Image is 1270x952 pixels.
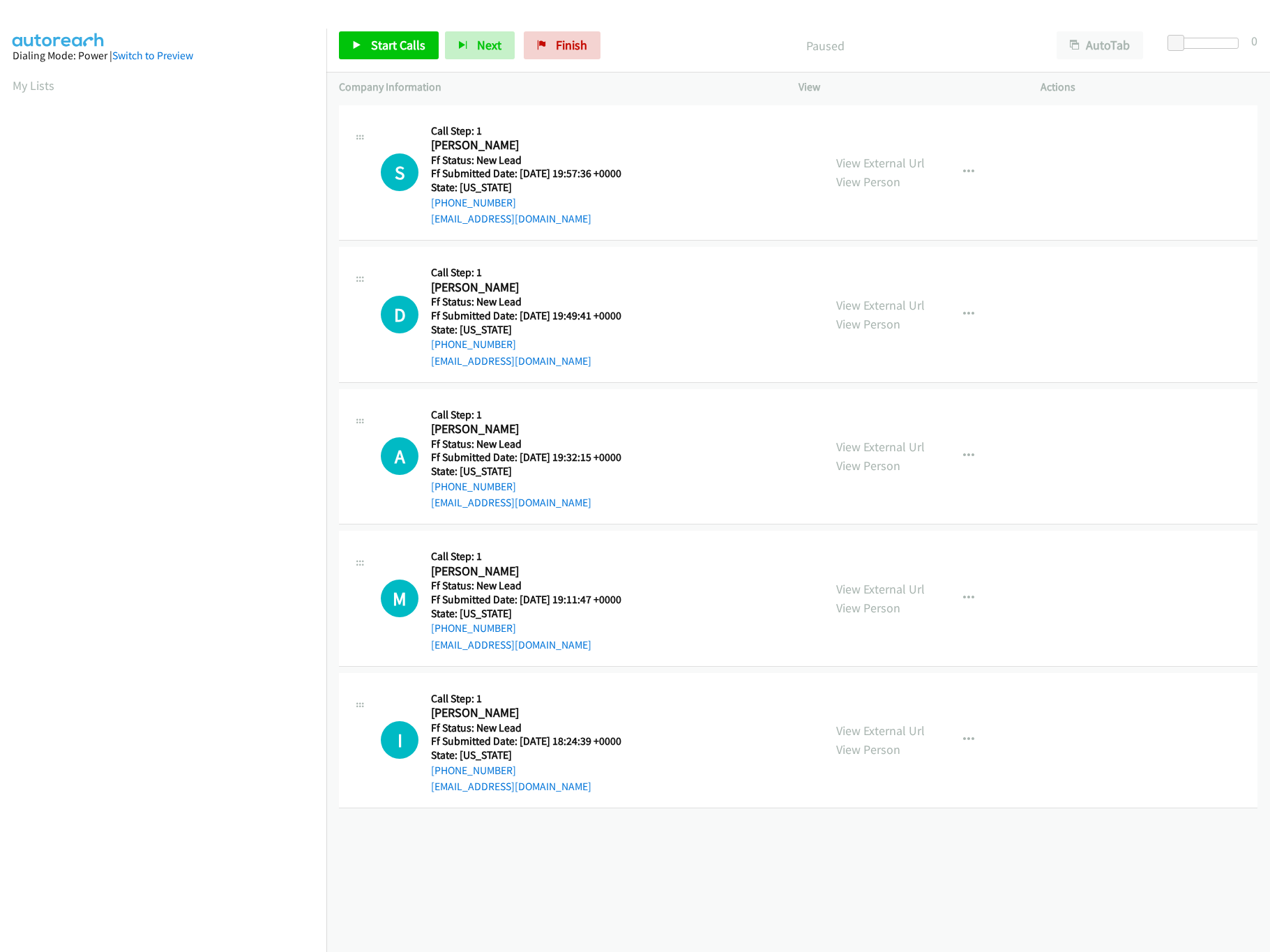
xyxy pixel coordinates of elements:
[836,439,925,455] a: View External Url
[431,579,639,593] h5: Ff Status: New Lead
[799,79,1015,96] p: View
[431,153,639,167] h5: Ff Status: New Lead
[431,621,516,635] a: [PHONE_NUMBER]
[431,721,639,735] h5: Ff Status: New Lead
[431,338,516,351] a: [PHONE_NUMBER]
[431,550,639,564] h5: Call Step: 1
[431,734,639,748] h5: Ff Submitted Date: [DATE] 18:24:39 +0000
[431,764,516,777] a: [PHONE_NUMBER]
[836,723,925,739] a: View External Url
[431,748,639,762] h5: State: [US_STATE]
[836,316,900,332] a: View Person
[524,31,600,59] a: Finish
[431,607,639,621] h5: State: [US_STATE]
[381,153,418,191] h1: S
[431,437,639,451] h5: Ff Status: New Lead
[1251,31,1257,50] div: 0
[431,309,639,323] h5: Ff Submitted Date: [DATE] 19:49:41 +0000
[381,580,418,617] div: The call is yet to be attempted
[431,408,639,422] h5: Call Step: 1
[1041,79,1257,96] p: Actions
[431,496,591,509] a: [EMAIL_ADDRESS][DOMAIN_NAME]
[1174,38,1239,49] div: Delay between calls (in seconds)
[431,354,591,368] a: [EMAIL_ADDRESS][DOMAIN_NAME]
[339,31,439,59] a: Start Calls
[381,721,418,759] div: The call is yet to be attempted
[431,181,639,195] h5: State: [US_STATE]
[13,77,54,93] a: My Lists
[431,137,639,153] h2: [PERSON_NAME]
[339,79,773,96] p: Company Information
[381,437,418,475] h1: A
[556,37,587,53] span: Finish
[477,37,501,53] span: Next
[431,780,591,793] a: [EMAIL_ADDRESS][DOMAIN_NAME]
[836,297,925,313] a: View External Url
[431,705,639,721] h2: [PERSON_NAME]
[431,212,591,225] a: [EMAIL_ADDRESS][DOMAIN_NAME]
[1057,31,1143,59] button: AutoTab
[381,721,418,759] h1: I
[431,480,516,493] a: [PHONE_NUMBER]
[431,323,639,337] h5: State: [US_STATE]
[431,464,639,478] h5: State: [US_STATE]
[431,295,639,309] h5: Ff Status: New Lead
[381,296,418,333] div: The call is yet to be attempted
[836,741,900,757] a: View Person
[371,37,425,53] span: Start Calls
[431,196,516,209] a: [PHONE_NUMBER]
[381,153,418,191] div: The call is yet to be attempted
[836,600,900,616] a: View Person
[445,31,515,59] button: Next
[431,280,639,296] h2: [PERSON_NAME]
[431,564,639,580] h2: [PERSON_NAME]
[381,580,418,617] h1: M
[13,107,326,770] iframe: Dialpad
[431,692,639,706] h5: Call Step: 1
[431,124,639,138] h5: Call Step: 1
[431,421,639,437] h2: [PERSON_NAME]
[836,581,925,597] a: View External Url
[431,167,639,181] h5: Ff Submitted Date: [DATE] 19:57:36 +0000
[619,36,1031,55] p: Paused
[112,49,193,62] a: Switch to Preview
[836,155,925,171] a: View External Url
[431,638,591,651] a: [EMAIL_ADDRESS][DOMAIN_NAME]
[381,296,418,333] h1: D
[431,266,639,280] h5: Call Step: 1
[431,451,639,464] h5: Ff Submitted Date: [DATE] 19:32:15 +0000
[836,458,900,474] a: View Person
[381,437,418,475] div: The call is yet to be attempted
[13,47,314,64] div: Dialing Mode: Power |
[431,593,639,607] h5: Ff Submitted Date: [DATE] 19:11:47 +0000
[836,174,900,190] a: View Person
